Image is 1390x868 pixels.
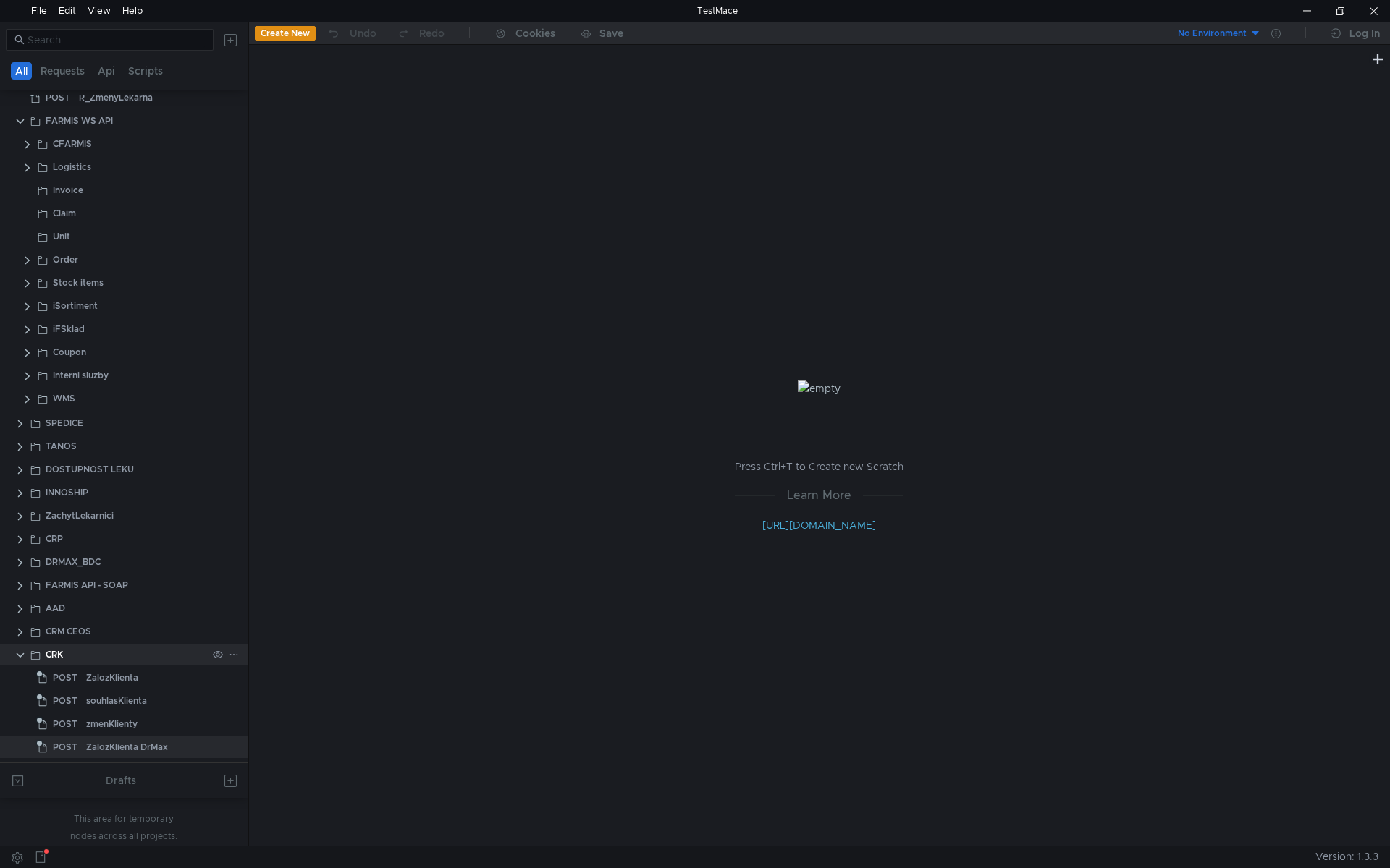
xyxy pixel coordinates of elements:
div: DOSTUPNOST LEKU [46,459,134,480]
div: Redo [419,25,445,42]
div: Save [599,28,623,38]
div: Log In [1349,25,1380,42]
div: iFSklad [53,318,85,340]
span: POST [53,713,77,735]
div: R_ZmenyLekarna [79,87,153,109]
div: CRP [46,528,63,550]
div: Order [53,249,78,271]
a: [URL][DOMAIN_NAME] [762,519,876,532]
input: Search... [28,32,205,48]
button: Scripts [124,62,167,80]
div: CFARMIS [53,133,92,155]
span: POST [46,87,70,109]
div: souhlasKlienta [86,690,147,712]
button: Requests [36,62,89,80]
div: FARMIS WS API [46,110,113,132]
p: Press Ctrl+T to Create new Scratch [735,458,903,475]
button: Undo [316,22,387,44]
div: INNOSHIP [46,482,88,503]
div: Undo [350,25,376,42]
span: Learn More [775,486,863,504]
div: Claim [53,203,76,224]
div: FARMIS API - SOAP [46,574,128,596]
div: Unit [53,226,70,247]
span: POST [53,667,77,689]
button: Redo [387,22,455,44]
div: Stock items [53,272,104,294]
div: Interni sluzby [53,365,109,386]
div: Cookies [515,25,555,42]
div: Coupon [53,341,86,363]
button: No Environment [1161,22,1261,45]
img: empty [798,380,841,396]
span: POST [53,690,77,712]
button: All [11,62,32,80]
div: AAD [46,597,65,619]
div: DRMAX_BDC [46,551,101,573]
div: Logistics [53,156,91,178]
div: ZalozKlienta DrMax [86,736,168,758]
div: Drafts [106,772,136,789]
div: No Environment [1178,27,1247,41]
div: TANOS [46,435,77,457]
div: WMS [53,388,75,409]
div: Invoice [53,179,83,201]
div: ZachytLekarnici [46,505,114,527]
span: POST [53,736,77,758]
div: SPEDICE [46,412,83,434]
div: ZalozKlienta [86,667,138,689]
button: Api [93,62,119,80]
div: CRM CEOS [46,621,91,642]
div: CRK [46,644,63,665]
div: zmenKlienty [86,713,138,735]
span: Version: 1.3.3 [1315,846,1378,867]
button: Create New [255,26,316,41]
div: iSortiment [53,295,98,317]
